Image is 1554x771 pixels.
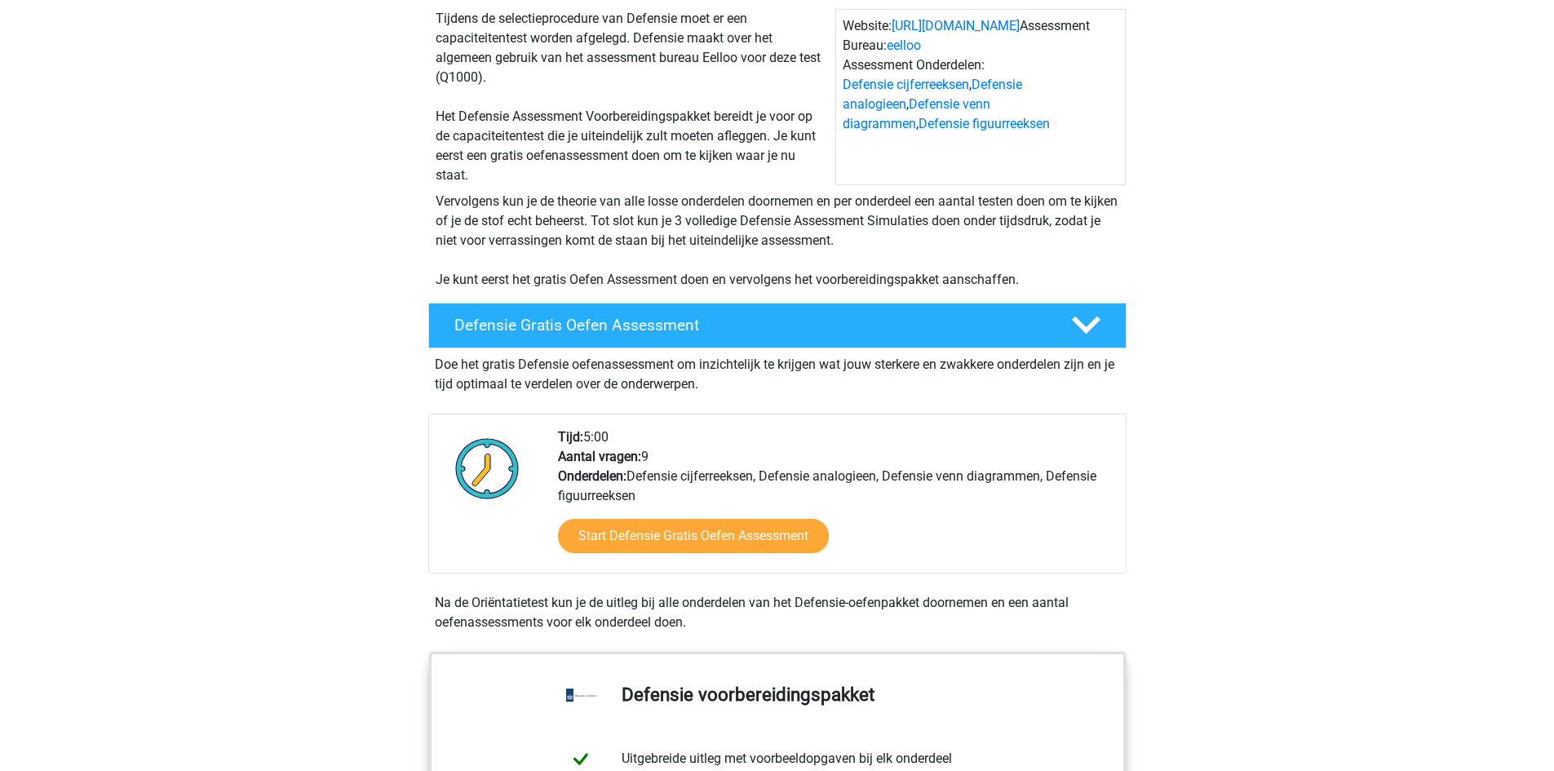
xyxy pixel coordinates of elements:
[429,9,835,185] div: Tijdens de selectieprocedure van Defensie moet er een capaciteitentest worden afgelegd. Defensie ...
[843,77,969,92] a: Defensie cijferreeksen
[843,77,1022,112] a: Defensie analogieen
[835,9,1126,185] div: Website: Assessment Bureau: Assessment Onderdelen: , , ,
[558,519,829,553] a: Start Defensie Gratis Oefen Assessment
[919,116,1050,131] a: Defensie figuurreeksen
[558,449,641,464] b: Aantal vragen:
[892,18,1020,33] a: [URL][DOMAIN_NAME]
[454,316,1045,335] h4: Defensie Gratis Oefen Assessment
[446,428,529,509] img: Klok
[428,348,1127,394] div: Doe het gratis Defensie oefenassessment om inzichtelijk te krijgen wat jouw sterkere en zwakkere ...
[558,468,626,484] b: Onderdelen:
[429,192,1126,290] div: Vervolgens kun je de theorie van alle losse onderdelen doornemen en per onderdeel een aantal test...
[558,429,583,445] b: Tijd:
[422,303,1133,348] a: Defensie Gratis Oefen Assessment
[843,96,990,131] a: Defensie venn diagrammen
[887,38,921,53] a: eelloo
[428,593,1127,632] div: Na de Oriëntatietest kun je de uitleg bij alle onderdelen van het Defensie-oefenpakket doornemen ...
[546,428,1125,573] div: 5:00 9 Defensie cijferreeksen, Defensie analogieen, Defensie venn diagrammen, Defensie figuurreeksen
